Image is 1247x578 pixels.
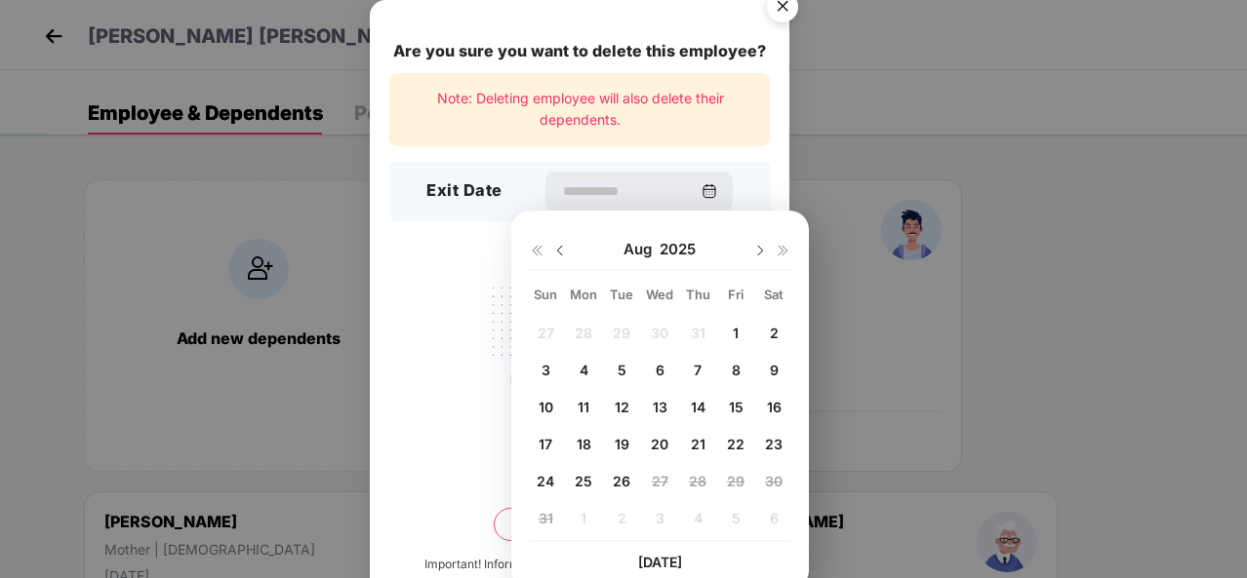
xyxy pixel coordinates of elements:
span: 19 [615,436,629,452]
div: Sat [757,286,791,303]
span: 6 [656,362,664,378]
div: Are you sure you want to delete this employee? [389,39,770,63]
span: 3 [542,362,550,378]
span: 15 [729,399,744,415]
span: 16 [767,399,782,415]
span: 14 [691,399,705,415]
span: 13 [653,399,667,415]
span: 4 [580,362,588,378]
span: 10 [539,399,553,415]
span: 8 [732,362,741,378]
span: 2 [770,325,779,341]
span: [DATE] [638,554,682,570]
span: 17 [539,436,552,452]
span: 18 [577,436,591,452]
span: 21 [691,436,705,452]
span: 9 [770,362,779,378]
img: svg+xml;base64,PHN2ZyBpZD0iRHJvcGRvd24tMzJ4MzIiIHhtbG5zPSJodHRwOi8vd3d3LnczLm9yZy8yMDAwL3N2ZyIgd2... [552,243,568,258]
h3: Exit Date [426,178,503,204]
img: svg+xml;base64,PHN2ZyB4bWxucz0iaHR0cDovL3d3dy53My5vcmcvMjAwMC9zdmciIHdpZHRoPSIyMjQiIGhlaWdodD0iMT... [470,276,689,428]
img: svg+xml;base64,PHN2ZyB4bWxucz0iaHR0cDovL3d3dy53My5vcmcvMjAwMC9zdmciIHdpZHRoPSIxNiIgaGVpZ2h0PSIxNi... [529,243,544,258]
div: Fri [719,286,753,303]
span: 11 [578,399,589,415]
span: 7 [694,362,702,378]
span: 20 [651,436,668,452]
span: Aug [623,240,660,259]
button: Delete permanently [494,508,665,541]
div: Wed [643,286,677,303]
div: Note: Deleting employee will also delete their dependents. [389,73,770,146]
div: Sun [529,286,563,303]
img: svg+xml;base64,PHN2ZyBpZD0iRHJvcGRvd24tMzJ4MzIiIHhtbG5zPSJodHRwOi8vd3d3LnczLm9yZy8yMDAwL3N2ZyIgd2... [752,243,768,258]
img: svg+xml;base64,PHN2ZyB4bWxucz0iaHR0cDovL3d3dy53My5vcmcvMjAwMC9zdmciIHdpZHRoPSIxNiIgaGVpZ2h0PSIxNi... [776,243,791,258]
div: Thu [681,286,715,303]
span: 12 [615,399,629,415]
span: 25 [575,473,592,489]
img: svg+xml;base64,PHN2ZyBpZD0iQ2FsZW5kYXItMzJ4MzIiIHhtbG5zPSJodHRwOi8vd3d3LnczLm9yZy8yMDAwL3N2ZyIgd2... [702,183,717,199]
span: 2025 [660,240,696,259]
span: 5 [618,362,626,378]
div: Mon [567,286,601,303]
div: Important! Information once deleted, can’t be recovered. [424,556,735,574]
span: 24 [537,473,554,489]
span: 22 [727,436,744,452]
span: 26 [613,473,630,489]
div: Tue [605,286,639,303]
span: 23 [765,436,783,452]
span: 1 [733,325,739,341]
